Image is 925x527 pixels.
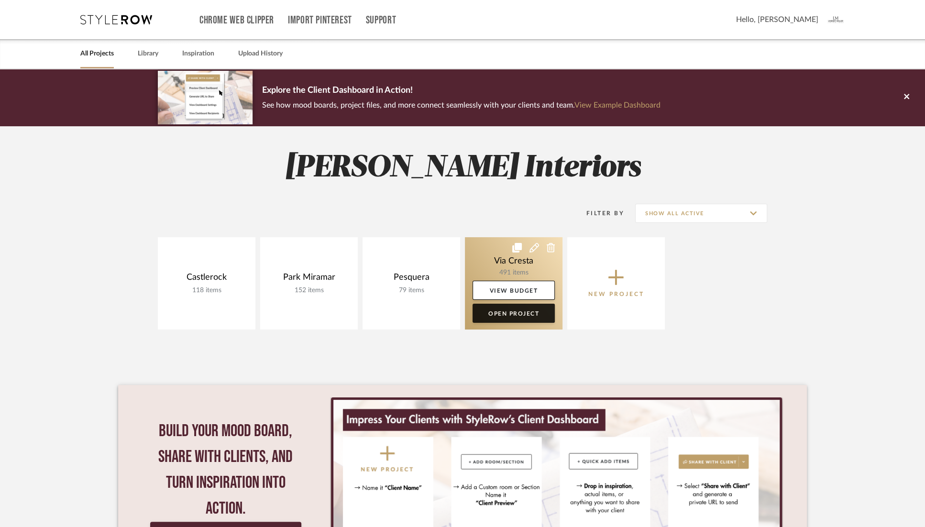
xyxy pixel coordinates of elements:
div: 118 items [165,286,248,295]
img: avatar [826,10,846,30]
p: Explore the Client Dashboard in Action! [262,83,661,99]
a: Open Project [473,304,555,323]
a: View Budget [473,281,555,300]
a: Upload History [238,47,283,60]
div: Park Miramar [268,272,350,286]
h2: [PERSON_NAME] Interiors [118,150,807,186]
a: Import Pinterest [288,16,352,24]
a: Support [366,16,396,24]
a: Library [138,47,158,60]
img: d5d033c5-7b12-40c2-a960-1ecee1989c38.png [158,71,253,124]
div: 152 items [268,286,350,295]
a: Chrome Web Clipper [199,16,274,24]
p: See how mood boards, project files, and more connect seamlessly with your clients and team. [262,99,661,112]
div: Pesquera [370,272,452,286]
button: New Project [567,237,665,329]
div: Castlerock [165,272,248,286]
div: Build your mood board, share with clients, and turn inspiration into action. [150,418,301,522]
div: 79 items [370,286,452,295]
div: Filter By [574,209,624,218]
a: All Projects [80,47,114,60]
a: Inspiration [182,47,214,60]
p: New Project [588,289,644,299]
a: View Example Dashboard [574,101,661,109]
span: Hello, [PERSON_NAME] [736,14,818,25]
